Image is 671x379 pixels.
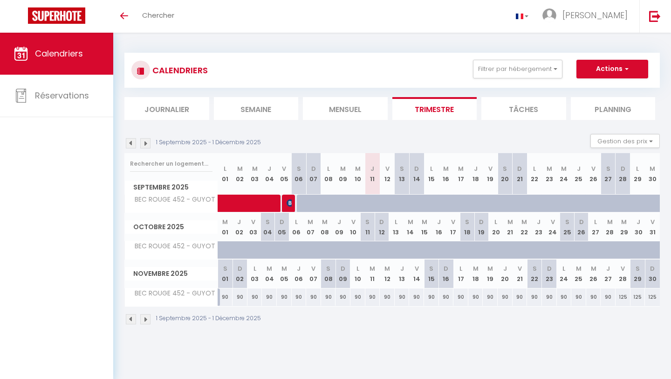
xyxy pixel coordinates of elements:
th: 14 [409,260,424,288]
abbr: J [370,164,374,173]
span: [PERSON_NAME] [287,194,292,212]
abbr: D [579,218,584,226]
div: 90 [292,288,307,306]
div: 90 [409,288,424,306]
th: 23 [542,260,557,288]
div: 90 [453,288,468,306]
abbr: S [429,264,433,273]
div: 90 [586,288,601,306]
div: 90 [277,288,292,306]
abbr: M [547,164,552,173]
button: Gestion des prix [590,134,660,148]
button: Filtrer par hébergement [473,60,562,78]
th: 30 [645,153,660,195]
th: 17 [446,213,460,241]
th: 17 [453,260,468,288]
span: Calendriers [35,48,83,59]
abbr: D [379,218,384,226]
th: 02 [232,213,246,241]
th: 03 [247,260,262,288]
abbr: S [636,264,640,273]
abbr: M [322,218,328,226]
abbr: J [577,164,581,173]
th: 08 [318,213,332,241]
abbr: L [224,164,226,173]
abbr: M [621,218,627,226]
span: Novembre 2025 [125,267,218,281]
div: 90 [350,288,365,306]
div: 125 [616,288,630,306]
abbr: M [308,218,313,226]
th: 06 [292,260,307,288]
th: 06 [289,213,303,241]
th: 01 [218,213,233,241]
th: 04 [260,213,275,241]
th: 20 [498,153,513,195]
abbr: M [487,264,493,273]
div: 90 [498,288,513,306]
abbr: L [253,264,256,273]
th: 18 [460,213,475,241]
abbr: L [430,164,433,173]
abbr: D [280,218,284,226]
abbr: L [295,218,298,226]
abbr: V [621,264,625,273]
th: 10 [350,260,365,288]
span: BEC ROUGE 452 - GUYOT [126,241,218,252]
abbr: V [451,218,455,226]
th: 15 [424,260,439,288]
span: BEC ROUGE 452 - GUYOT [126,288,218,299]
abbr: M [473,264,479,273]
abbr: V [488,164,493,173]
th: 15 [424,153,439,195]
th: 09 [335,260,350,288]
th: 22 [527,153,542,195]
abbr: S [297,164,301,173]
abbr: L [562,264,565,273]
th: 11 [365,153,380,195]
th: 25 [571,260,586,288]
th: 20 [489,213,503,241]
abbr: D [414,164,419,173]
th: 27 [589,213,603,241]
th: 01 [218,153,233,195]
th: 03 [246,213,261,241]
div: 90 [557,288,572,306]
th: 07 [303,213,318,241]
th: 12 [380,260,395,288]
abbr: J [637,218,640,226]
th: 28 [616,153,630,195]
abbr: M [521,218,527,226]
th: 10 [346,213,361,241]
div: 90 [233,288,247,306]
th: 24 [557,260,572,288]
abbr: M [507,218,513,226]
th: 04 [262,260,277,288]
div: 90 [365,288,380,306]
div: 90 [321,288,336,306]
th: 07 [306,153,321,195]
h3: CALENDRIERS [150,60,208,81]
th: 18 [468,153,483,195]
abbr: M [252,164,258,173]
th: 17 [453,153,468,195]
th: 14 [403,213,418,241]
abbr: J [237,218,241,226]
abbr: D [517,164,522,173]
abbr: L [459,264,462,273]
th: 07 [306,260,321,288]
th: 27 [601,153,616,195]
th: 16 [431,213,446,241]
th: 29 [630,153,645,195]
div: 90 [395,288,410,306]
th: 29 [617,213,631,241]
abbr: M [340,164,346,173]
abbr: J [400,264,404,273]
abbr: V [311,264,315,273]
div: 90 [468,288,483,306]
abbr: S [503,164,507,173]
abbr: V [650,218,655,226]
th: 27 [601,260,616,288]
div: 90 [571,288,586,306]
abbr: M [458,164,464,173]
